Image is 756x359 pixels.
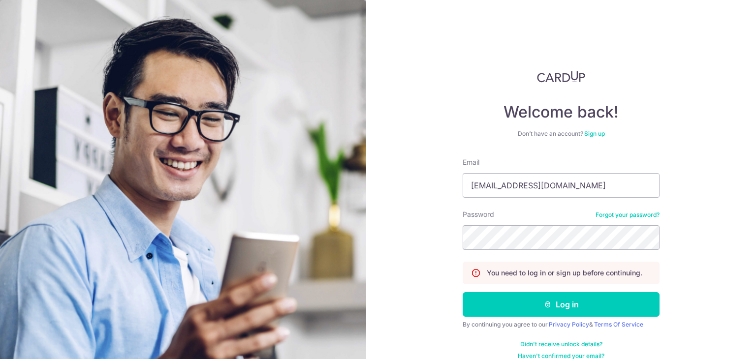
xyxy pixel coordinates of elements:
label: Email [463,157,479,167]
h4: Welcome back! [463,102,660,122]
input: Enter your Email [463,173,660,198]
a: Forgot your password? [596,211,660,219]
img: CardUp Logo [537,71,585,83]
label: Password [463,209,494,219]
a: Sign up [584,130,605,137]
button: Log in [463,292,660,317]
a: Terms Of Service [594,321,643,328]
div: Don’t have an account? [463,130,660,138]
p: You need to log in or sign up before continuing. [487,268,642,278]
a: Privacy Policy [549,321,589,328]
a: Didn't receive unlock details? [520,340,602,348]
div: By continuing you agree to our & [463,321,660,329]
